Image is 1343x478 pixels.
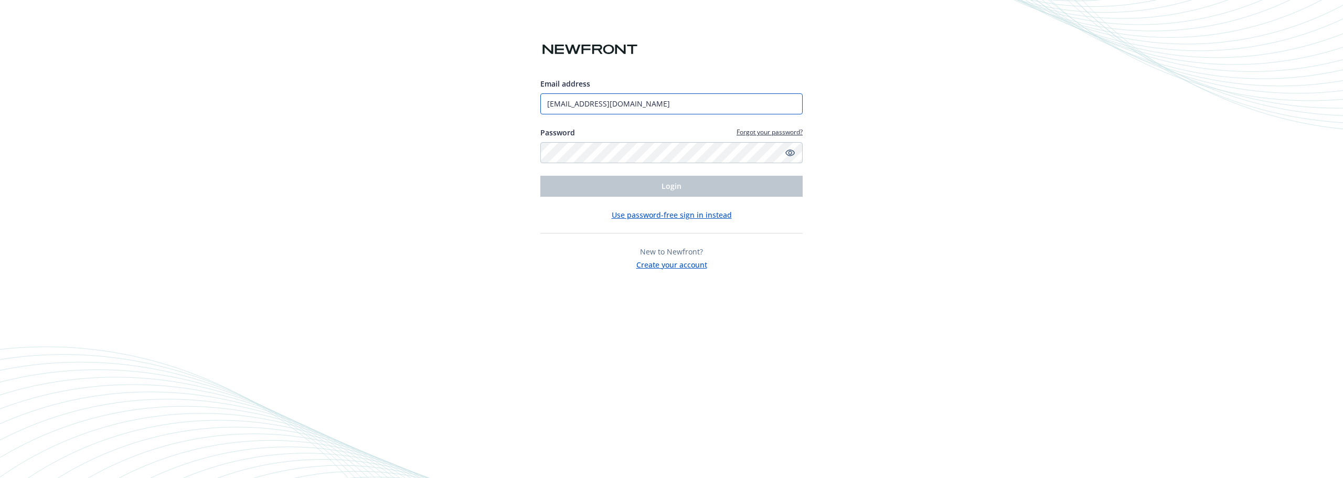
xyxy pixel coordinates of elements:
button: Use password-free sign in instead [612,209,732,220]
img: Newfront logo [540,40,639,59]
input: Enter your email [540,93,803,114]
a: Show password [784,146,796,159]
span: Email address [540,79,590,89]
span: New to Newfront? [640,247,703,257]
button: Login [540,176,803,197]
input: Enter your password [540,142,803,163]
span: Login [662,181,681,191]
a: Forgot your password? [737,128,803,136]
button: Create your account [636,257,707,270]
label: Password [540,127,575,138]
